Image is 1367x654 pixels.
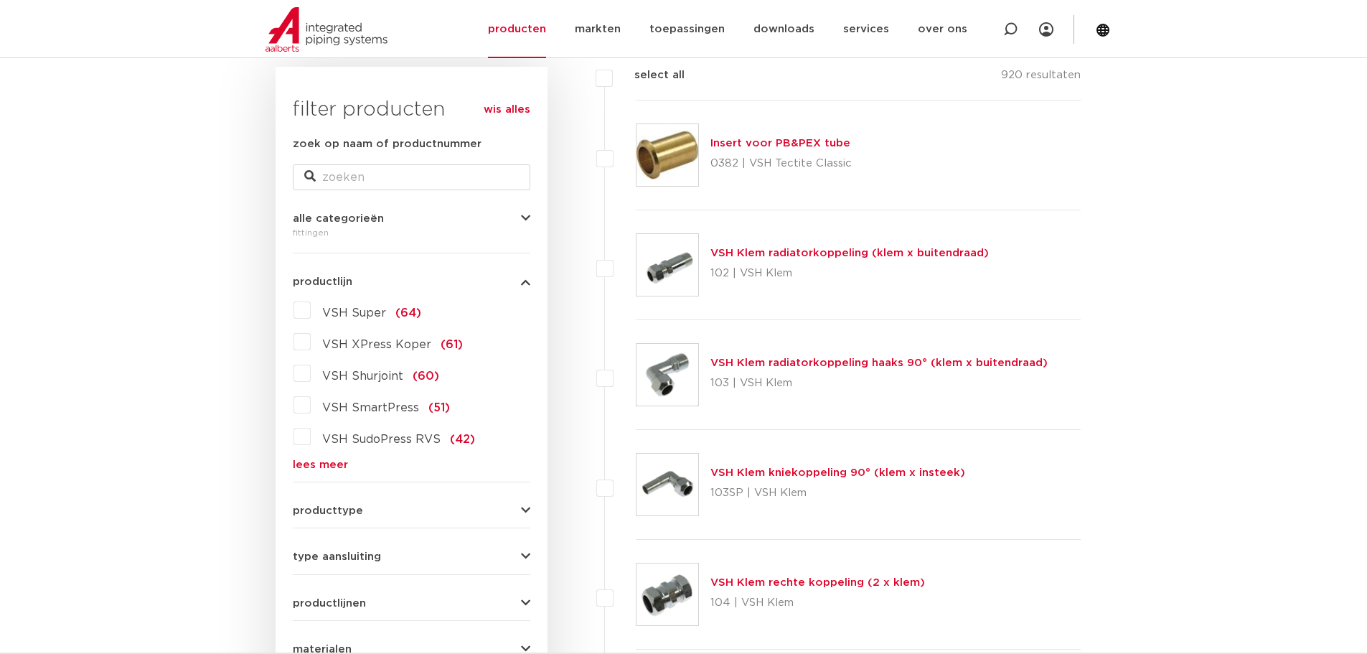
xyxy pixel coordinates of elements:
[710,262,989,285] p: 102 | VSH Klem
[293,276,530,287] button: productlijn
[293,213,530,224] button: alle categorieën
[293,459,530,470] a: lees meer
[710,152,852,175] p: 0382 | VSH Tectite Classic
[293,224,530,241] div: fittingen
[450,434,475,445] span: (42)
[710,482,965,505] p: 103SP | VSH Klem
[710,577,925,588] a: VSH Klem rechte koppeling (2 x klem)
[395,307,421,319] span: (64)
[710,467,965,478] a: VSH Klem kniekoppeling 90° (klem x insteek)
[710,248,989,258] a: VSH Klem radiatorkoppeling (klem x buitendraad)
[441,339,463,350] span: (61)
[322,402,419,414] span: VSH SmartPress
[710,592,925,615] p: 104 | VSH Klem
[322,370,403,382] span: VSH Shurjoint
[293,551,530,562] button: type aansluiting
[710,372,1048,395] p: 103 | VSH Klem
[322,307,386,319] span: VSH Super
[1001,67,1081,89] p: 920 resultaten
[484,101,530,118] a: wis alles
[636,454,698,515] img: Thumbnail for VSH Klem kniekoppeling 90° (klem x insteek)
[613,67,685,84] label: select all
[293,505,363,516] span: producttype
[293,95,530,124] h3: filter producten
[293,276,352,287] span: productlijn
[293,213,384,224] span: alle categorieën
[293,598,530,609] button: productlijnen
[293,164,530,190] input: zoeken
[710,138,850,149] a: Insert voor PB&PEX tube
[636,124,698,186] img: Thumbnail for Insert voor PB&PEX tube
[413,370,439,382] span: (60)
[636,564,698,625] img: Thumbnail for VSH Klem rechte koppeling (2 x klem)
[293,598,366,609] span: productlijnen
[636,234,698,296] img: Thumbnail for VSH Klem radiatorkoppeling (klem x buitendraad)
[293,551,381,562] span: type aansluiting
[428,402,450,414] span: (51)
[293,136,481,153] label: zoek op naam of productnummer
[293,505,530,516] button: producttype
[636,344,698,406] img: Thumbnail for VSH Klem radiatorkoppeling haaks 90° (klem x buitendraad)
[322,434,441,445] span: VSH SudoPress RVS
[322,339,431,350] span: VSH XPress Koper
[710,358,1048,368] a: VSH Klem radiatorkoppeling haaks 90° (klem x buitendraad)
